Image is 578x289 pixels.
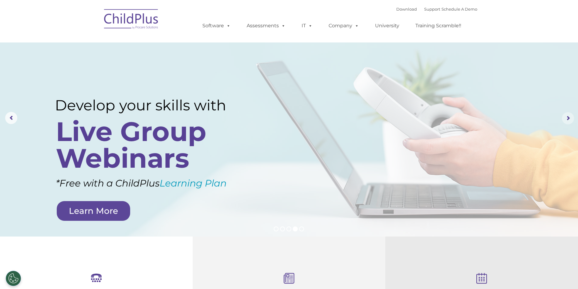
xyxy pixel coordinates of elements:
[56,118,244,172] rs-layer: Live Group Webinars
[196,20,237,32] a: Software
[56,175,260,192] rs-layer: *Free with a ChildPlus
[101,5,162,35] img: ChildPlus by Procare Solutions
[424,7,440,12] a: Support
[396,7,477,12] font: |
[409,20,467,32] a: Training Scramble!!
[241,20,292,32] a: Assessments
[55,97,246,114] rs-layer: Develop your skills with
[57,201,130,221] a: Learn More
[160,177,227,189] a: Learning Plan
[296,20,319,32] a: IT
[84,65,110,69] span: Phone number
[441,7,477,12] a: Schedule A Demo
[84,40,103,45] span: Last name
[369,20,405,32] a: University
[323,20,365,32] a: Company
[396,7,417,12] a: Download
[6,271,21,286] button: Cookies Settings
